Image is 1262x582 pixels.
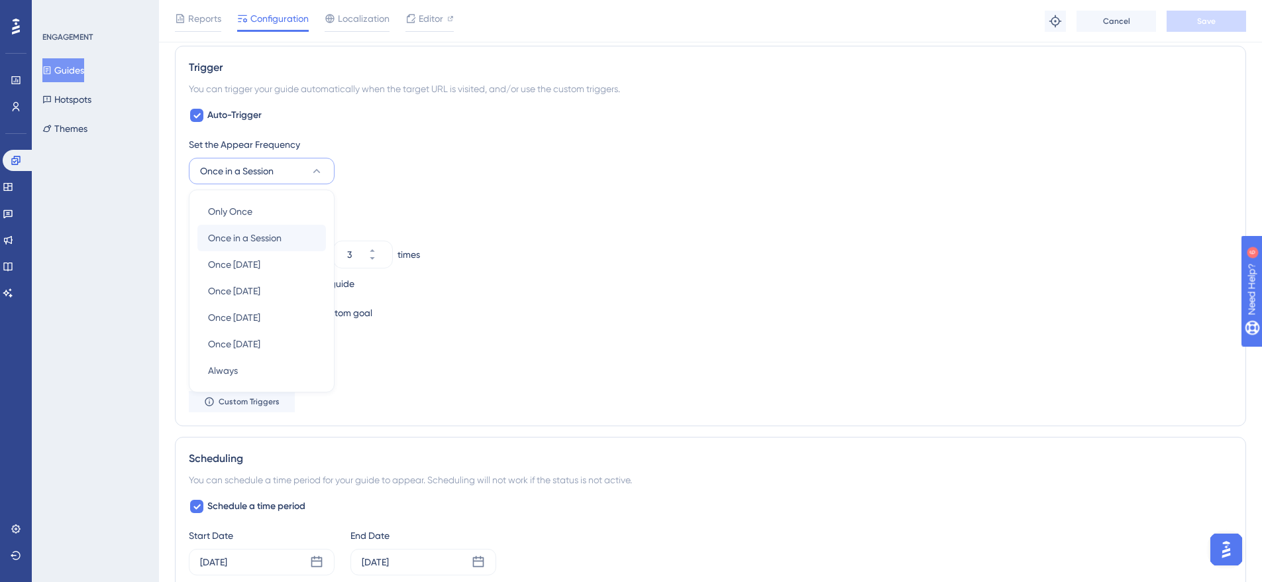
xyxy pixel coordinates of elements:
span: Once [DATE] [208,336,260,352]
span: Always [208,363,238,378]
span: Configuration [250,11,309,27]
span: Only Once [208,204,252,219]
div: Set the Appear Frequency [189,137,1232,152]
span: Localization [338,11,390,27]
iframe: UserGuiding AI Assistant Launcher [1206,530,1246,569]
span: Cancel [1103,16,1130,27]
button: Themes [42,117,87,141]
button: Once in a Session [197,225,326,251]
span: Custom Triggers [219,396,280,407]
div: ENGAGEMENT [42,32,93,42]
div: [DATE] [362,554,389,570]
button: Once in a Session [189,158,335,184]
div: [DATE] [200,554,227,570]
button: Guides [42,58,84,82]
div: You can trigger your guide automatically when the target URL is visited, and/or use the custom tr... [189,81,1232,97]
button: Always [197,357,326,384]
button: Save [1167,11,1246,32]
button: Hotspots [42,87,91,111]
div: Scheduling [189,451,1232,467]
button: Only Once [197,198,326,225]
span: Save [1197,16,1216,27]
button: Once [DATE] [197,278,326,304]
div: times [397,247,420,262]
span: Editor [419,11,443,27]
div: Trigger [189,60,1232,76]
button: Once [DATE] [197,304,326,331]
span: Once in a Session [208,230,282,246]
div: Stop Trigger [189,195,1232,211]
button: Once [DATE] [197,331,326,357]
div: Start Date [189,528,335,544]
span: Reports [188,11,221,27]
span: Schedule a time period [207,498,305,514]
span: Need Help? [31,3,83,19]
span: Once [DATE] [208,283,260,299]
button: Custom Triggers [189,391,295,412]
span: Once [DATE] [208,257,260,272]
span: Auto-Trigger [207,107,262,123]
button: Once [DATE] [197,251,326,278]
div: You can schedule a time period for your guide to appear. Scheduling will not work if the status i... [189,472,1232,488]
span: Once [DATE] [208,310,260,325]
button: Cancel [1077,11,1156,32]
div: 6 [92,7,96,17]
div: End Date [350,528,496,544]
span: Once in a Session [200,163,274,179]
